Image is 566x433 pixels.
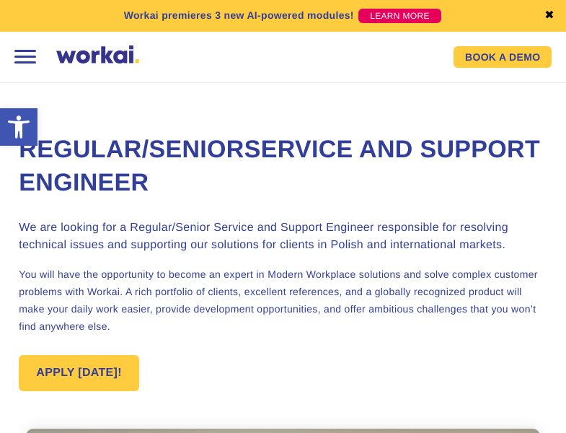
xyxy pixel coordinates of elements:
span: You will have the opportunity to become an expert in Modern Workplace solutions and solve complex... [19,268,538,332]
a: APPLY [DATE]! [19,355,139,391]
a: ✖ [544,10,554,22]
p: Workai premieres 3 new AI-powered modules! [124,8,354,23]
h3: We are looking for a Regular/Senior Service and Support Engineer responsible for resolving techni... [19,219,547,254]
span: Service and Support Engineer [19,136,540,196]
span: Regular/Senior [19,136,244,163]
a: BOOK A DEMO [454,46,552,68]
a: LEARN MORE [358,9,441,23]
